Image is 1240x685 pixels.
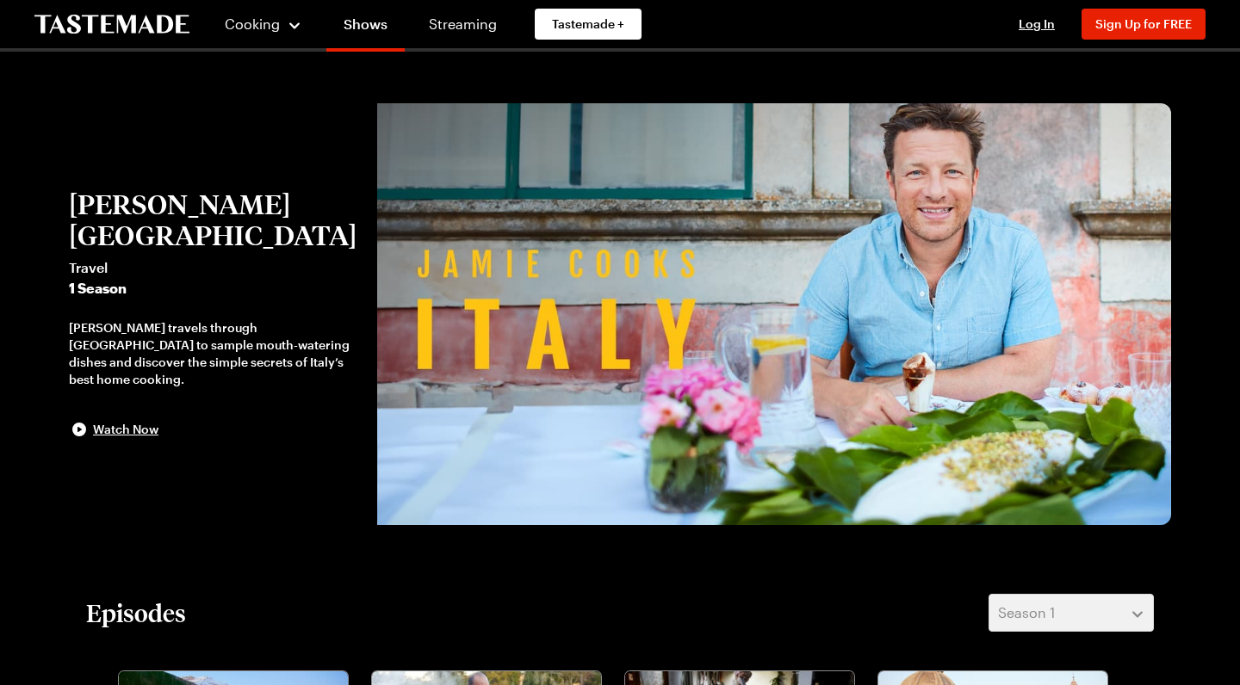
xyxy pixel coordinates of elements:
[989,594,1154,632] button: Season 1
[69,278,360,299] span: 1 Season
[69,319,360,388] div: [PERSON_NAME] travels through [GEOGRAPHIC_DATA] to sample mouth-watering dishes and discover the ...
[377,103,1171,525] img: Jamie Oliver Cooks Italy
[86,597,186,628] h2: Episodes
[1082,9,1206,40] button: Sign Up for FREE
[69,188,360,250] h2: [PERSON_NAME] [GEOGRAPHIC_DATA]
[69,257,360,278] span: Travel
[998,602,1055,623] span: Season 1
[552,15,624,33] span: Tastemade +
[326,3,405,52] a: Shows
[224,3,302,45] button: Cooking
[93,421,158,438] span: Watch Now
[225,15,280,32] span: Cooking
[1019,16,1055,31] span: Log In
[1002,15,1071,33] button: Log In
[69,188,360,440] button: [PERSON_NAME] [GEOGRAPHIC_DATA]Travel1 Season[PERSON_NAME] travels through [GEOGRAPHIC_DATA] to s...
[34,15,189,34] a: To Tastemade Home Page
[1095,16,1192,31] span: Sign Up for FREE
[535,9,642,40] a: Tastemade +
